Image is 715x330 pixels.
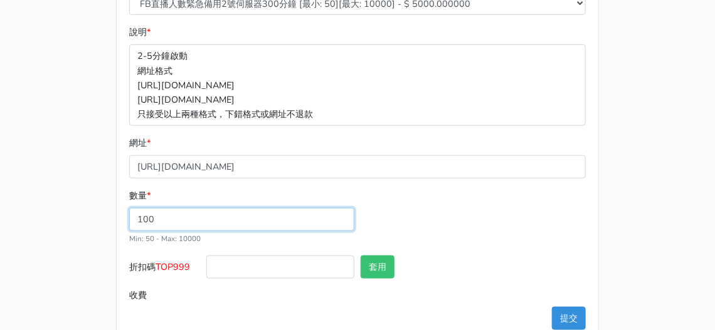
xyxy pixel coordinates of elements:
[129,234,201,244] small: Min: 50 - Max: 10000
[129,155,586,178] input: 這邊填入網址
[129,136,151,150] label: 網址
[126,284,203,307] label: 收費
[552,307,586,330] button: 提交
[129,25,151,39] label: 說明
[129,188,151,203] label: 數量
[126,255,203,284] label: 折扣碼
[156,260,190,273] span: TOP999
[129,44,586,125] p: 2-5分鐘啟動 網址格式 [URL][DOMAIN_NAME] [URL][DOMAIN_NAME] 只接受以上兩種格式，下錯格式或網址不退款
[361,255,395,279] button: 套用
